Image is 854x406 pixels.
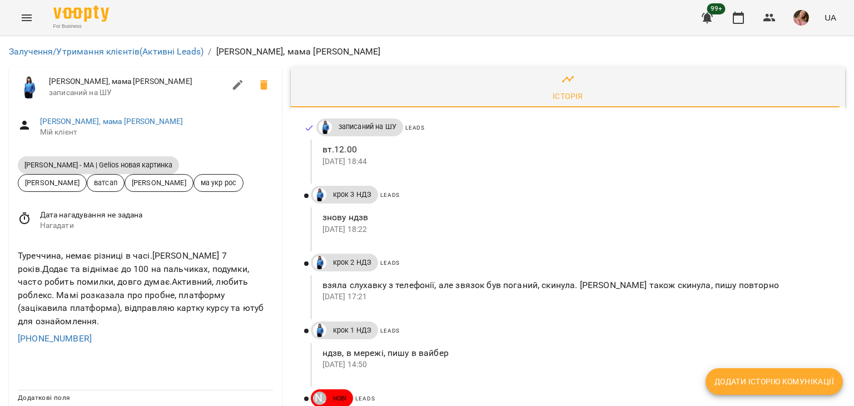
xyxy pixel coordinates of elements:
[319,121,332,134] img: Дащенко Аня
[714,375,834,388] span: Додати історію комунікації
[405,125,425,131] span: Leads
[18,394,70,402] span: Додаткові поля
[322,156,827,167] p: [DATE] 18:44
[326,325,378,335] span: крок 1 НДЗ
[316,121,332,134] a: Дащенко Аня
[53,23,109,30] span: For Business
[380,260,400,266] span: Leads
[322,143,827,156] p: вт.12.00
[216,45,381,58] p: [PERSON_NAME], мама [PERSON_NAME]
[380,328,400,334] span: Leads
[313,188,326,201] img: Дащенко Аня
[326,190,378,200] span: крок 3 НДЗ
[820,7,841,28] button: UA
[311,256,326,269] a: Дащенко Аня
[326,258,378,268] span: крок 2 НДЗ
[322,279,827,292] p: взяла слухавку з телефонії, але звязок був поганий, скинула. [PERSON_NAME] також скинула, пишу по...
[194,177,243,188] span: ма укр рос
[311,324,326,337] a: Дащенко Аня
[18,76,40,98] img: Дащенко Аня
[40,220,273,231] span: Нагадати
[208,45,211,58] li: /
[40,127,273,138] span: Мій клієнт
[9,46,203,57] a: Залучення/Утримання клієнтів(Активні Leads)
[322,359,827,370] p: [DATE] 14:50
[322,291,827,303] p: [DATE] 17:21
[311,392,326,405] a: [PERSON_NAME]
[18,333,92,344] a: [PHONE_NUMBER]
[322,211,827,224] p: знову ндзв
[313,392,326,405] div: Медюх Руслана
[313,324,326,337] img: Дащенко Аня
[706,368,843,395] button: Додати історію комунікації
[16,247,275,330] div: Туреччина, немає різниці в часі.[PERSON_NAME] 7 років.Додає та віднімає до 100 на пальчиках, поду...
[18,160,179,170] span: [PERSON_NAME] - МА | Gelios новая картинка
[40,117,183,126] a: [PERSON_NAME], мама [PERSON_NAME]
[9,45,845,58] nav: breadcrumb
[380,192,400,198] span: Leads
[49,87,225,98] span: записаний на ШУ
[125,177,193,188] span: [PERSON_NAME]
[322,346,827,360] p: ндзв, в мережі, пишу в вайбер
[332,122,403,132] span: записаний на ШУ
[326,393,354,403] span: нові
[707,3,726,14] span: 99+
[322,224,827,235] p: [DATE] 18:22
[53,6,109,22] img: Voopty Logo
[313,256,326,269] img: Дащенко Аня
[13,4,40,31] button: Menu
[87,177,124,188] span: ватсап
[355,395,375,402] span: Leads
[825,12,836,23] span: UA
[18,177,86,188] span: [PERSON_NAME]
[311,188,326,201] a: Дащенко Аня
[49,76,225,87] span: [PERSON_NAME], мама [PERSON_NAME]
[793,10,809,26] img: e4201cb721255180434d5b675ab1e4d4.jpg
[40,210,273,221] span: Дата нагадування не задана
[553,90,583,103] div: Історія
